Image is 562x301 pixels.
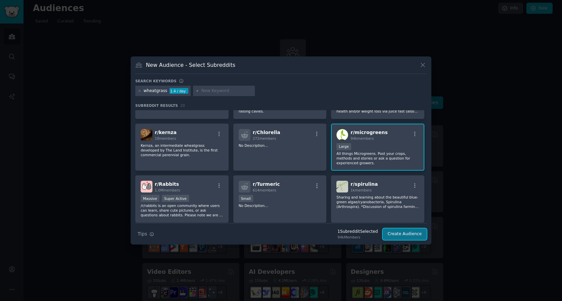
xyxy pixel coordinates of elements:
[155,130,177,135] span: r/ kernza
[141,181,152,192] img: Rabbits
[146,61,235,69] h3: New Audience - Select Subreddits
[135,103,178,108] span: Subreddit Results
[239,143,321,148] p: No Description...
[201,88,252,94] input: New Keyword
[337,235,378,240] div: 94k Members
[144,88,168,94] div: wheatgrass
[253,181,280,187] span: r/ Turmeric
[253,136,276,140] span: 272 members
[135,79,177,83] h3: Search keywords
[253,188,276,192] span: 614 members
[180,103,185,107] span: 20
[336,129,348,141] img: microgreens
[141,203,223,217] p: /r/rabbits is an open community where users can learn, share cute pictures, or ask questions abou...
[162,195,189,202] div: Super Active
[138,230,147,238] span: Tips
[155,136,176,140] span: 18 members
[239,203,321,208] p: No Description...
[350,136,374,140] span: 94k members
[155,181,179,187] span: r/ Rabbits
[141,195,159,202] div: Massive
[336,151,419,165] p: All things Microgreens. Post your crops, methods and stories or ask a question for experienced gr...
[239,195,253,202] div: Small
[170,88,188,94] div: 1.4 / day
[135,228,156,240] button: Tips
[336,143,351,150] div: Large
[336,195,419,209] p: Sharing and learning about the beautiful blue-green algae/cyanobacteria, Spirulina (Arthrospira)....
[253,130,280,135] span: r/ Chlorella
[383,228,427,240] button: Create Audience
[336,181,348,192] img: spirulina
[141,143,223,157] p: Kernza, an intermediate wheatgrass developed by The Land Institute, is the first commercial peren...
[350,130,387,135] span: r/ microgreens
[141,129,152,141] img: kernza
[155,188,180,192] span: 1.0M members
[337,229,378,235] div: 1 Subreddit Selected
[350,188,372,192] span: 1k members
[350,181,378,187] span: r/ spirulina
